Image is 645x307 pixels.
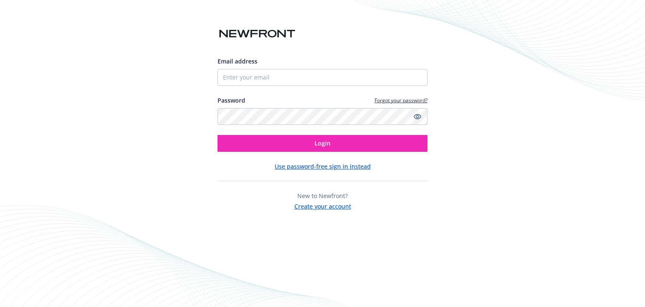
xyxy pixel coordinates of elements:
input: Enter your email [218,69,427,86]
button: Create your account [294,200,351,211]
button: Use password-free sign in instead [275,162,371,171]
a: Show password [412,111,422,122]
a: Forgot your password? [375,97,427,104]
img: Newfront logo [218,26,297,41]
span: New to Newfront? [297,192,348,200]
input: Enter your password [218,108,427,125]
label: Password [218,96,245,105]
span: Email address [218,57,257,65]
span: Login [315,139,330,147]
button: Login [218,135,427,152]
